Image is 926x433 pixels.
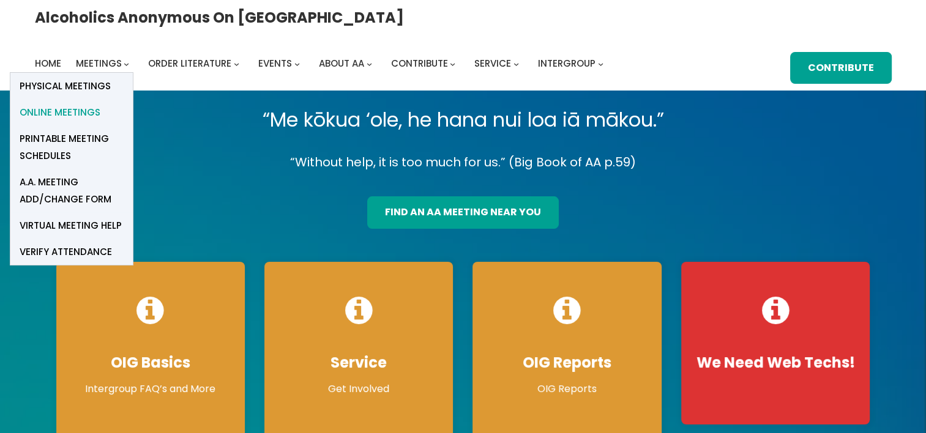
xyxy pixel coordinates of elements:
[790,52,892,84] a: Contribute
[69,353,233,372] h4: OIG Basics
[20,104,100,121] span: Online Meetings
[474,55,511,72] a: Service
[693,353,857,372] h4: We Need Web Techs!
[69,382,233,396] p: Intergroup FAQ’s and More
[20,217,122,234] span: Virtual Meeting Help
[319,57,364,70] span: About AA
[538,57,596,70] span: Intergroup
[538,55,596,72] a: Intergroup
[76,57,122,70] span: Meetings
[474,57,511,70] span: Service
[20,78,111,95] span: Physical Meetings
[10,169,133,212] a: A.A. Meeting Add/Change Form
[513,61,519,67] button: Service submenu
[20,130,124,165] span: Printable Meeting Schedules
[10,99,133,125] a: Online Meetings
[76,55,122,72] a: Meetings
[47,152,880,173] p: “Without help, it is too much for us.” (Big Book of AA p.59)
[20,243,112,261] span: verify attendance
[277,353,441,372] h4: Service
[367,61,372,67] button: About AA submenu
[35,4,404,31] a: Alcoholics Anonymous on [GEOGRAPHIC_DATA]
[485,382,649,396] p: OIG Reports
[124,61,129,67] button: Meetings submenu
[258,55,292,72] a: Events
[35,55,61,72] a: Home
[47,103,880,137] p: “Me kōkua ‘ole, he hana nui loa iā mākou.”
[234,61,239,67] button: Order Literature submenu
[485,353,649,372] h4: OIG Reports
[294,61,300,67] button: Events submenu
[450,61,455,67] button: Contribute submenu
[598,61,603,67] button: Intergroup submenu
[148,57,231,70] span: Order Literature
[367,196,559,229] a: find an aa meeting near you
[10,212,133,239] a: Virtual Meeting Help
[319,55,364,72] a: About AA
[10,239,133,265] a: verify attendance
[35,57,61,70] span: Home
[35,55,608,72] nav: Intergroup
[20,174,124,208] span: A.A. Meeting Add/Change Form
[391,57,448,70] span: Contribute
[10,125,133,169] a: Printable Meeting Schedules
[10,73,133,99] a: Physical Meetings
[391,55,448,72] a: Contribute
[277,382,441,396] p: Get Involved
[258,57,292,70] span: Events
